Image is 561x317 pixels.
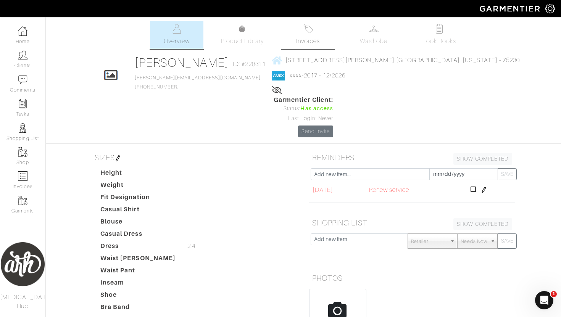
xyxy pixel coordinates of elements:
a: Overview [150,21,203,49]
span: 1 [551,291,557,297]
span: Overview [164,37,189,46]
span: Product Library [221,37,264,46]
a: Product Library [216,24,269,46]
iframe: Intercom live chat [535,291,553,309]
a: SHOW COMPLETED [453,218,512,230]
img: wardrobe-487a4870c1b7c33e795ec22d11cfc2ed9d08956e64fb3008fe2437562e282088.svg [369,24,379,34]
dt: Blouse [95,217,182,229]
a: Invoices [281,21,335,49]
dt: Casual Shirt [95,205,182,217]
span: [PHONE_NUMBER] [135,75,261,90]
span: Needs Now [461,234,487,249]
span: 2,4 [187,241,195,251]
img: clients-icon-6bae9207a08558b7cb47a8932f037763ab4055f8c8b6bfacd5dc20c3e0201464.png [18,50,27,60]
img: stylists-icon-eb353228a002819b7ec25b43dbf5f0378dd9e0616d9560372ff212230b889e62.png [18,123,27,133]
span: ID: #228311 [233,60,266,69]
img: gear-icon-white-bd11855cb880d31180b6d7d6211b90ccbf57a29d726f0c71d8c61bd08dd39cc2.png [545,4,555,13]
img: pen-cf24a1663064a2ec1b9c1bd2387e9de7a2fa800b781884d57f21acf72779bad2.png [481,187,487,193]
a: Wardrobe [347,21,400,49]
span: Garmentier Client: [274,95,333,105]
span: Look Books [422,37,456,46]
dt: Dress [95,241,182,254]
span: Has access [300,105,333,113]
input: Add new item [311,233,408,245]
img: orders-icon-0abe47150d42831381b5fb84f609e132dff9fe21cb692f30cb5eec754e2cba89.png [18,171,27,181]
h5: SHOPPING LIST [309,215,515,230]
button: SAVE [498,168,517,180]
img: american_express-1200034d2e149cdf2cc7894a33a747db654cf6f8355cb502592f1d228b2ac700.png [272,71,285,80]
dt: Bra Band [95,303,182,315]
a: Send Invite [298,126,333,137]
span: [STREET_ADDRESS][PERSON_NAME] [GEOGRAPHIC_DATA], [US_STATE] - 75230 [285,57,520,64]
dt: Weight [95,180,182,193]
a: [PERSON_NAME][EMAIL_ADDRESS][DOMAIN_NAME] [135,75,261,80]
img: basicinfo-40fd8af6dae0f16599ec9e87c0ef1c0a1fdea2edbe929e3d69a839185d80c458.svg [172,24,182,34]
dt: Fit Designation [95,193,182,205]
span: Renew service [369,185,409,195]
dt: Waist [PERSON_NAME] [95,254,182,266]
span: [DATE] [313,185,333,195]
img: reminder-icon-8004d30b9f0a5d33ae49ab947aed9ed385cf756f9e5892f1edd6e32f2345188e.png [18,99,27,108]
button: SAVE [498,233,517,249]
h5: PHOTOS [309,270,515,286]
a: Look Books [413,21,466,49]
img: comment-icon-a0a6a9ef722e966f86d9cbdc48e553b5cf19dbc54f86b18d962a5391bc8f6eb6.png [18,75,27,84]
div: Last Login: Never [274,114,333,123]
a: xxxx-2017 - 12/2026 [290,72,345,79]
img: garmentier-logo-header-white-b43fb05a5012e4ada735d5af1a66efaba907eab6374d6393d1fbf88cb4ef424d.png [476,2,545,15]
dt: Height [95,168,182,180]
dt: Casual Dress [95,229,182,241]
dt: Waist Pant [95,266,182,278]
span: Retailer [411,234,447,249]
h5: REMINDERS [309,150,515,165]
img: orders-27d20c2124de7fd6de4e0e44c1d41de31381a507db9b33961299e4e07d508b8c.svg [303,24,313,34]
img: todo-9ac3debb85659649dc8f770b8b6100bb5dab4b48dedcbae339e5042a72dfd3cc.svg [435,24,444,34]
a: SHOW COMPLETED [453,153,512,165]
img: pen-cf24a1663064a2ec1b9c1bd2387e9de7a2fa800b781884d57f21acf72779bad2.png [115,155,121,161]
img: dashboard-icon-dbcd8f5a0b271acd01030246c82b418ddd0df26cd7fceb0bd07c9910d44c42f6.png [18,26,27,36]
dt: Shoe [95,290,182,303]
span: Wardrobe [360,37,387,46]
a: [PERSON_NAME] [135,56,229,69]
h5: SIZES [92,150,298,165]
input: Add new item... [311,168,430,180]
dt: Inseam [95,278,182,290]
div: Status: [274,105,333,113]
img: garments-icon-b7da505a4dc4fd61783c78ac3ca0ef83fa9d6f193b1c9dc38574b1d14d53ca28.png [18,196,27,205]
img: garments-icon-b7da505a4dc4fd61783c78ac3ca0ef83fa9d6f193b1c9dc38574b1d14d53ca28.png [18,147,27,157]
a: [STREET_ADDRESS][PERSON_NAME] [GEOGRAPHIC_DATA], [US_STATE] - 75230 [272,55,520,65]
span: Invoices [296,37,319,46]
